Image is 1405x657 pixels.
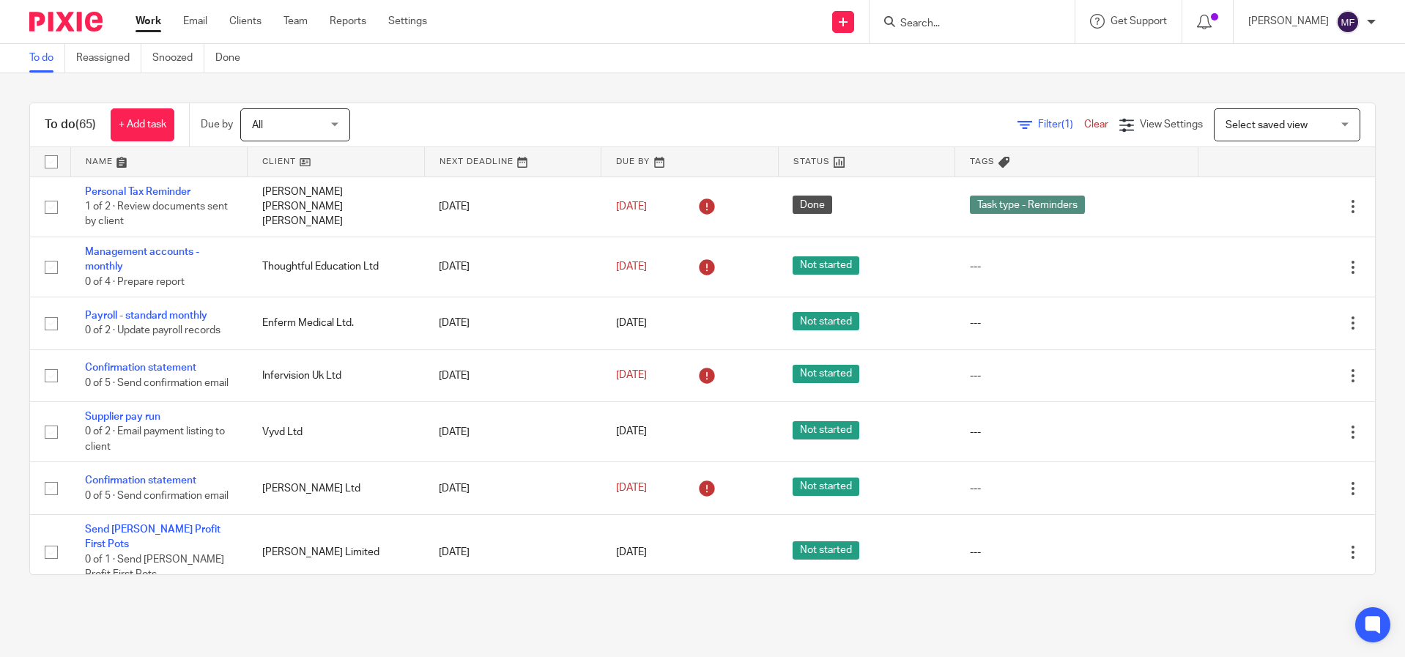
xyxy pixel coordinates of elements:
span: [DATE] [616,318,647,328]
td: Enferm Medical Ltd. [248,297,425,349]
p: Due by [201,117,233,132]
span: Select saved view [1226,120,1308,130]
span: [DATE] [616,483,647,494]
input: Search [899,18,1031,31]
td: [PERSON_NAME] [PERSON_NAME] [PERSON_NAME] [248,177,425,237]
span: [DATE] [616,261,647,272]
a: Work [136,14,161,29]
td: [DATE] [424,514,601,590]
td: [DATE] [424,297,601,349]
a: Snoozed [152,44,204,73]
span: Get Support [1111,16,1167,26]
a: Team [283,14,308,29]
span: 0 of 4 · Prepare report [85,277,185,287]
a: Personal Tax Reminder [85,187,190,197]
span: 0 of 1 · Send [PERSON_NAME] Profit First Pots [85,554,224,580]
td: Infervision Uk Ltd [248,349,425,401]
a: Confirmation statement [85,363,196,373]
span: Not started [793,312,859,330]
div: --- [970,481,1183,496]
span: (65) [75,119,96,130]
span: Task type - Reminders [970,196,1085,214]
div: --- [970,545,1183,560]
p: [PERSON_NAME] [1248,14,1329,29]
a: Clear [1084,119,1108,130]
a: Reports [330,14,366,29]
span: Filter [1038,119,1084,130]
a: Settings [388,14,427,29]
a: Management accounts - monthly [85,247,199,272]
span: [DATE] [616,547,647,557]
span: Not started [793,478,859,496]
span: 0 of 2 · Email payment listing to client [85,427,225,453]
a: + Add task [111,108,174,141]
td: [DATE] [424,177,601,237]
td: Thoughtful Education Ltd [248,237,425,297]
span: 0 of 2 · Update payroll records [85,326,220,336]
span: 0 of 5 · Send confirmation email [85,491,229,501]
td: [DATE] [424,349,601,401]
div: --- [970,259,1183,274]
span: [DATE] [616,201,647,212]
img: Pixie [29,12,103,31]
span: (1) [1061,119,1073,130]
span: 0 of 5 · Send confirmation email [85,378,229,388]
span: Not started [793,365,859,383]
td: Vyvd Ltd [248,402,425,462]
td: [DATE] [424,462,601,514]
a: Clients [229,14,262,29]
span: Not started [793,256,859,275]
td: [DATE] [424,402,601,462]
a: Supplier pay run [85,412,160,422]
span: [DATE] [616,427,647,437]
h1: To do [45,117,96,133]
span: Not started [793,421,859,439]
span: [DATE] [616,371,647,381]
td: [PERSON_NAME] Ltd [248,462,425,514]
img: svg%3E [1336,10,1360,34]
span: View Settings [1140,119,1203,130]
a: Send [PERSON_NAME] Profit First Pots [85,524,220,549]
span: Tags [970,157,995,166]
a: Confirmation statement [85,475,196,486]
span: 1 of 2 · Review documents sent by client [85,201,228,227]
div: --- [970,368,1183,383]
td: [PERSON_NAME] Limited [248,514,425,590]
a: Done [215,44,251,73]
span: Not started [793,541,859,560]
a: To do [29,44,65,73]
span: Done [793,196,832,214]
div: --- [970,425,1183,439]
a: Payroll - standard monthly [85,311,207,321]
a: Email [183,14,207,29]
span: All [252,120,263,130]
td: [DATE] [424,237,601,297]
div: --- [970,316,1183,330]
a: Reassigned [76,44,141,73]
